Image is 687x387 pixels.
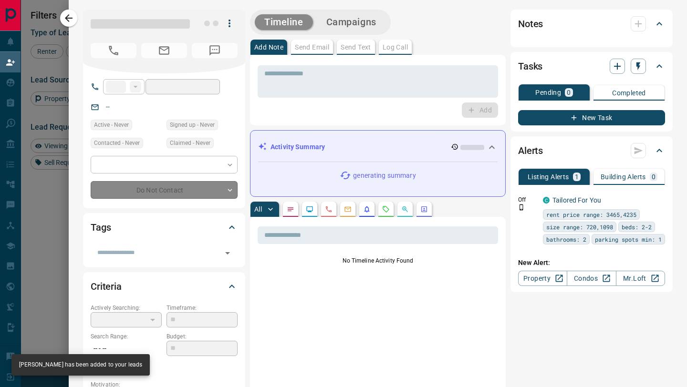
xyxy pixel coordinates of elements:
span: beds: 2-2 [622,222,652,232]
span: rent price range: 3465,4235 [546,210,636,219]
span: Contacted - Never [94,138,140,148]
span: bathrooms: 2 [546,234,586,244]
p: Off [518,195,537,204]
a: Tailored For You [552,196,601,204]
p: Budget: [167,332,238,341]
span: Claimed - Never [170,138,210,148]
p: Actively Searching: [91,304,162,312]
p: generating summary [353,171,416,181]
h2: Tasks [518,59,542,74]
svg: Notes [287,205,294,213]
svg: Lead Browsing Activity [306,205,313,213]
svg: Opportunities [401,205,409,213]
span: No Email [141,43,187,58]
p: Timeframe: [167,304,238,312]
button: Open [221,246,234,260]
span: No Number [91,43,136,58]
svg: Listing Alerts [363,205,371,213]
p: Add Note [254,44,283,51]
a: Mr.Loft [616,271,665,286]
span: size range: 720,1098 [546,222,613,232]
p: Areas Searched: [91,361,238,370]
p: Pending [535,89,561,96]
p: Search Range: [91,332,162,341]
p: Listing Alerts [528,173,569,180]
h2: Notes [518,16,543,31]
div: Criteria [91,275,238,298]
div: condos.ca [543,197,550,204]
span: Signed up - Never [170,120,215,130]
div: Do Not Contact [91,181,238,199]
button: Timeline [255,14,313,30]
span: No Number [192,43,238,58]
svg: Calls [325,205,333,213]
a: -- [106,103,110,111]
button: Campaigns [317,14,386,30]
p: New Alert: [518,258,665,268]
div: Notes [518,12,665,35]
p: Building Alerts [601,173,646,180]
p: 0 [652,173,656,180]
div: Alerts [518,139,665,162]
p: No Timeline Activity Found [258,256,498,265]
span: Active - Never [94,120,129,130]
button: New Task [518,110,665,125]
p: 0 [567,89,571,96]
svg: Agent Actions [420,205,428,213]
p: Completed [612,90,646,96]
span: parking spots min: 1 [595,234,662,244]
p: Activity Summary [271,142,325,152]
h2: Alerts [518,143,543,158]
svg: Push Notification Only [518,204,525,211]
p: All [254,206,262,213]
div: Tags [91,216,238,239]
div: [PERSON_NAME] has been added to your leads [19,357,142,373]
svg: Requests [382,205,390,213]
a: Condos [567,271,616,286]
div: Tasks [518,55,665,78]
h2: Tags [91,220,111,235]
svg: Emails [344,205,352,213]
p: -- - -- [91,341,162,356]
div: Activity Summary [258,138,498,156]
h2: Criteria [91,279,122,294]
a: Property [518,271,567,286]
p: 1 [575,173,579,180]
